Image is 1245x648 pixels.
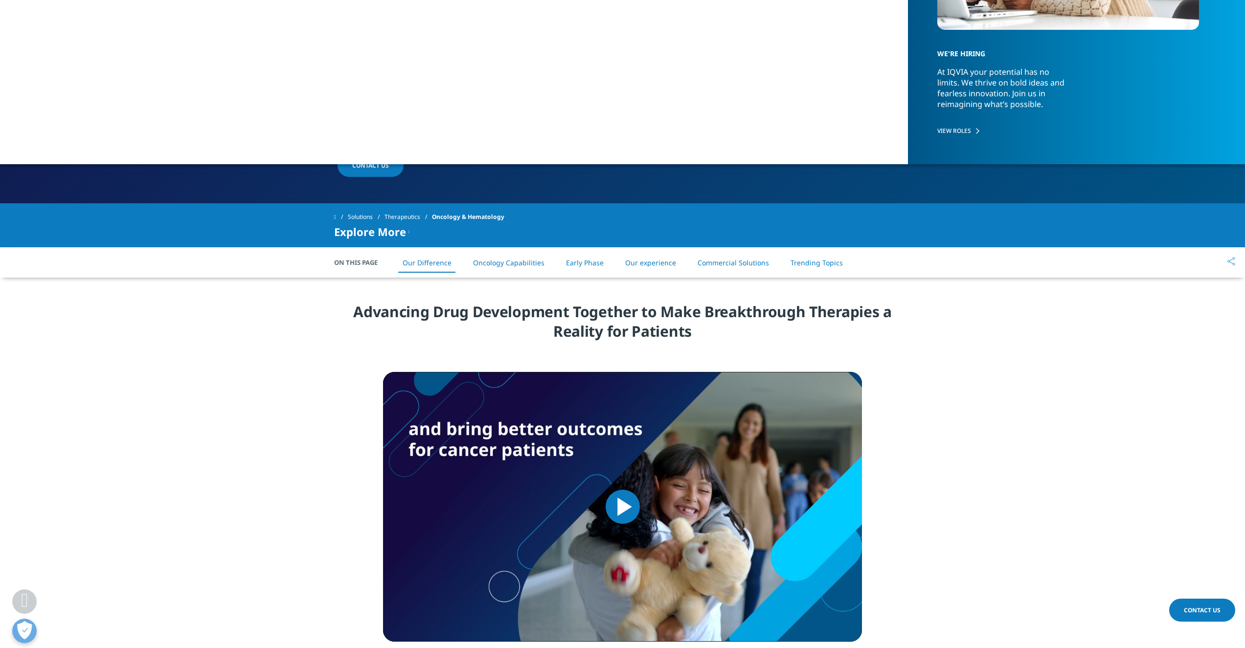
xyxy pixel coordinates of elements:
[1184,606,1221,614] span: Contact Us
[403,258,452,267] a: Our Difference
[937,32,1186,66] h5: WE'RE HIRING
[338,154,404,177] a: Contact Us
[606,490,640,524] button: Play Video
[566,258,604,267] a: Early Phase
[334,226,406,238] span: Explore More
[625,258,676,267] a: Our experience
[352,161,389,170] span: Contact Us
[385,208,432,226] a: Therapeutics
[334,302,911,348] h4: Advancing Drug Development Together to Make Breakthrough Therapies a Reality for Patients
[698,258,769,267] a: Commercial Solutions
[473,258,544,267] a: Oncology Capabilities
[12,619,37,643] button: Otwórz Preferencje
[937,66,1072,118] p: At IQVIA your potential has no limits. We thrive on bold ideas and fearless innovation. Join us i...
[937,127,1199,135] a: VIEW ROLES
[432,208,504,226] span: Oncology & Hematology
[1169,599,1235,622] a: Contact Us
[383,372,862,642] video-js: Video Player
[348,208,385,226] a: Solutions
[791,258,843,267] a: Trending Topics
[334,258,388,267] span: On This Page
